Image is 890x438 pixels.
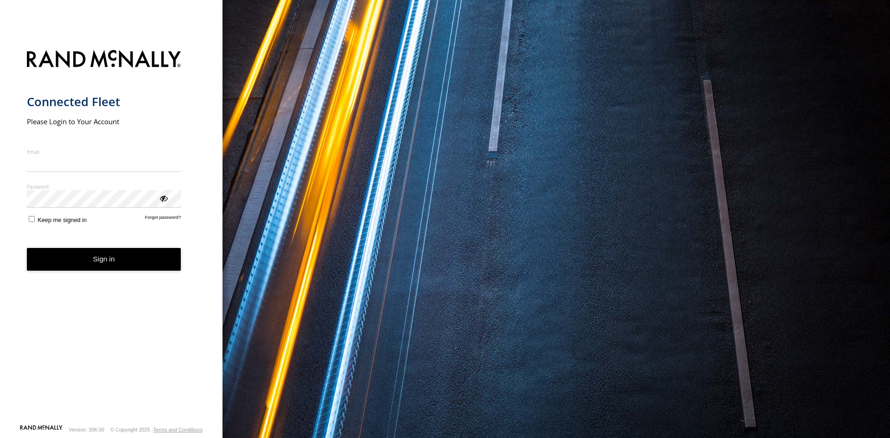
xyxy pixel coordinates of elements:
input: Keep me signed in [29,216,35,222]
span: Keep me signed in [38,216,87,223]
label: Password [27,183,181,190]
label: Email [27,148,181,155]
a: Visit our Website [20,425,63,434]
div: ViewPassword [159,193,168,203]
form: main [27,44,196,424]
a: Forgot password? [145,215,181,223]
div: © Copyright 2025 - [110,427,203,432]
img: Rand McNally [27,48,181,72]
a: Terms and Conditions [153,427,203,432]
h1: Connected Fleet [27,94,181,109]
h2: Please Login to Your Account [27,117,181,126]
div: Version: 306.00 [69,427,104,432]
button: Sign in [27,248,181,271]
